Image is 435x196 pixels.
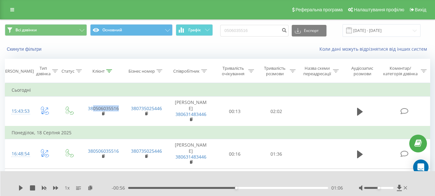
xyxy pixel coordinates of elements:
[214,97,256,126] td: 00:13
[319,46,430,52] a: Коли дані можуть відрізнятися вiд інших систем
[303,66,331,77] div: Назва схеми переадресації
[1,68,34,74] div: [PERSON_NAME]
[5,46,45,52] button: Скинути фільтри
[346,66,379,77] div: Аудіозапис розмови
[296,7,343,12] span: Реферальна програма
[354,7,404,12] span: Налаштування профілю
[188,28,201,32] span: Графік
[377,187,380,189] div: Accessibility label
[131,148,162,154] a: 380735025446
[5,126,430,139] td: Понеділок, 18 Серпня 2025
[90,24,172,36] button: Основний
[168,97,214,126] td: [PERSON_NAME]
[61,68,74,74] div: Статус
[173,68,200,74] div: Співробітник
[220,66,247,77] div: Тривалість очікування
[214,139,256,169] td: 00:16
[256,97,297,126] td: 02:02
[12,105,25,118] div: 15:43:53
[382,66,419,77] div: Коментар/категорія дзвінка
[256,139,297,169] td: 01:36
[88,105,119,111] a: 380506035516
[112,185,128,191] span: - 00:56
[415,7,426,12] span: Вихід
[12,148,25,160] div: 16:48:54
[15,27,37,33] span: Всі дзвінки
[168,139,214,169] td: [PERSON_NAME]
[36,66,51,77] div: Тип дзвінка
[88,148,119,154] a: 380506035516
[92,68,105,74] div: Клієнт
[220,25,288,36] input: Пошук за номером
[176,24,213,36] button: Графік
[65,185,70,191] span: 1 x
[175,111,206,117] a: 380631483446
[413,160,429,175] div: Open Intercom Messenger
[331,185,343,191] span: 01:06
[131,105,162,111] a: 380735025446
[292,25,326,36] button: Експорт
[128,68,155,74] div: Бізнес номер
[5,24,87,36] button: Всі дзвінки
[235,187,238,189] div: Accessibility label
[261,66,288,77] div: Тривалість розмови
[175,154,206,160] a: 380631483446
[5,84,430,97] td: Сьогодні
